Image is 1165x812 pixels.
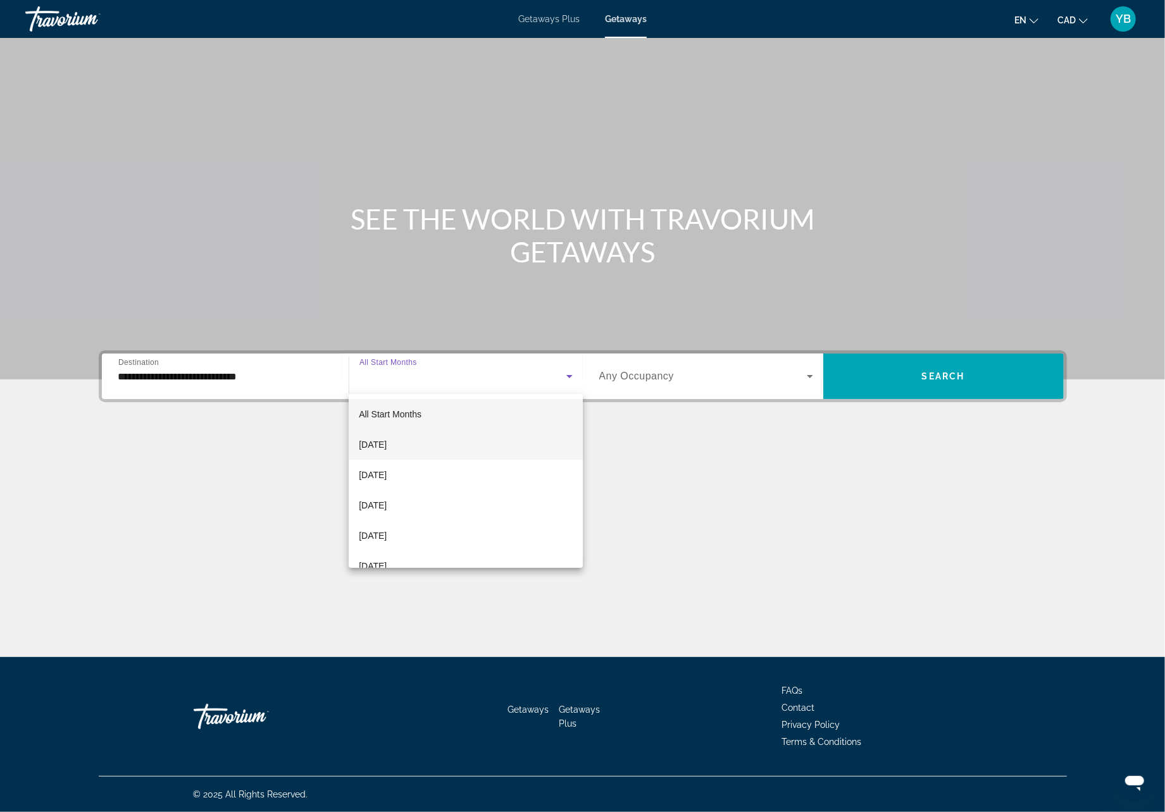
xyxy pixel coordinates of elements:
span: [DATE] [359,467,387,483]
span: [DATE] [359,437,387,452]
span: [DATE] [359,498,387,513]
span: [DATE] [359,558,387,574]
iframe: Button to launch messaging window [1114,761,1155,802]
span: [DATE] [359,528,387,543]
span: All Start Months [359,409,421,419]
